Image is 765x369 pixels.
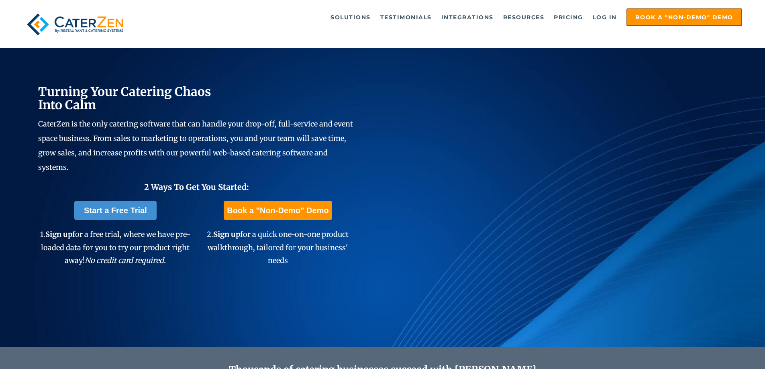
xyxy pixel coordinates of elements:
a: Pricing [550,9,587,25]
a: Start a Free Trial [74,201,157,220]
span: CaterZen is the only catering software that can handle your drop-off, full-service and event spac... [38,119,353,172]
iframe: Help widget launcher [694,338,756,360]
span: Sign up [45,230,72,239]
a: Book a "Non-Demo" Demo [224,201,332,220]
a: Integrations [437,9,498,25]
span: Turning Your Catering Chaos Into Calm [38,84,211,112]
span: Sign up [213,230,240,239]
a: Solutions [326,9,375,25]
a: Book a "Non-Demo" Demo [626,8,742,26]
span: 1. for a free trial, where we have pre-loaded data for you to try our product right away! [40,230,190,265]
a: Resources [499,9,549,25]
a: Testimonials [376,9,436,25]
span: 2. for a quick one-on-one product walkthrough, tailored for your business' needs [207,230,349,265]
div: Navigation Menu [146,8,742,26]
em: No credit card required. [85,256,166,265]
a: Log in [589,9,621,25]
img: caterzen [23,8,127,40]
span: 2 Ways To Get You Started: [144,182,249,192]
